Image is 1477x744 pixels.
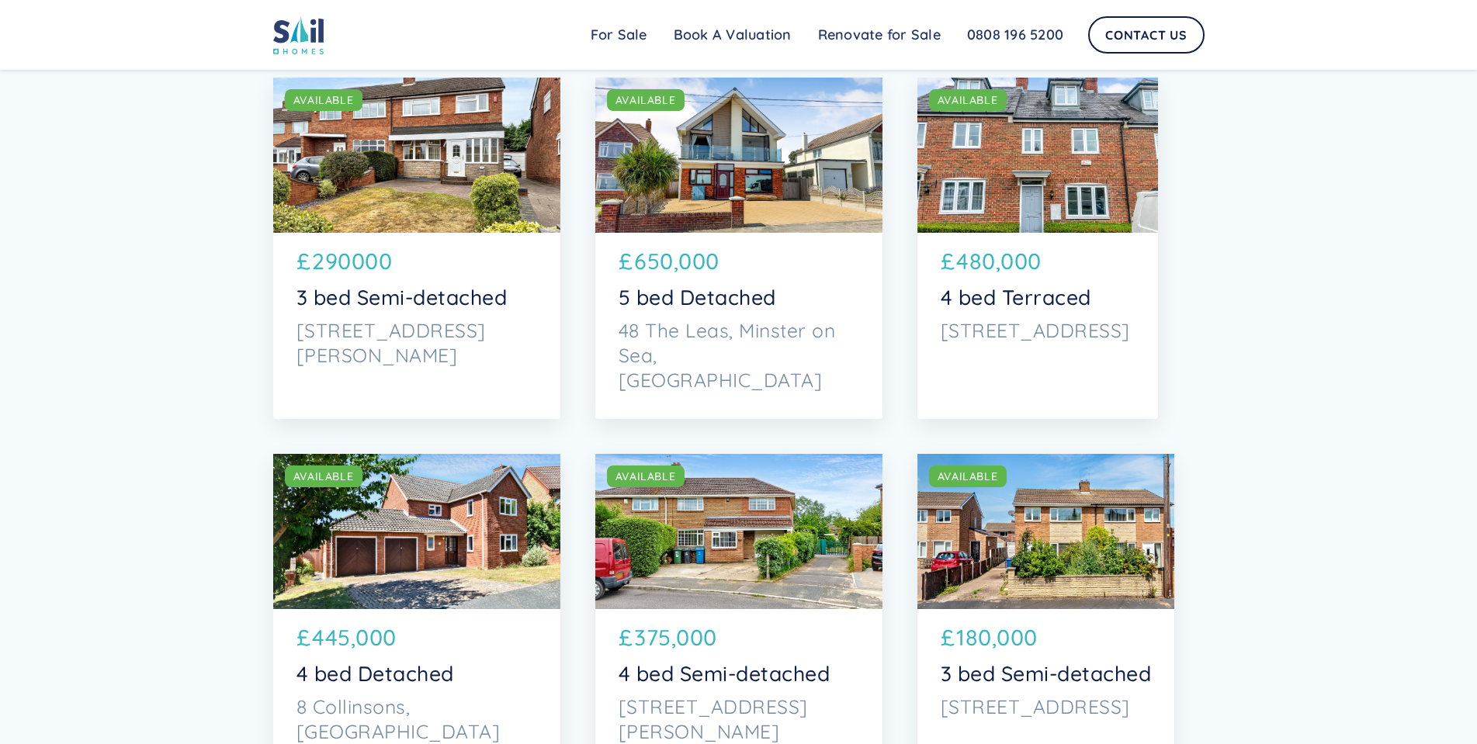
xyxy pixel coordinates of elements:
[296,244,311,278] p: £
[619,694,859,744] p: [STREET_ADDRESS][PERSON_NAME]
[956,621,1038,654] p: 180,000
[956,244,1042,278] p: 480,000
[917,78,1158,419] a: AVAILABLE£480,0004 bed Terraced[STREET_ADDRESS]
[954,19,1077,50] a: 0808 196 5200
[296,285,537,310] p: 3 bed Semi-detached
[312,621,397,654] p: 445,000
[941,318,1135,343] p: [STREET_ADDRESS]
[273,78,560,419] a: AVAILABLE£2900003 bed Semi-detached[STREET_ADDRESS][PERSON_NAME]
[595,78,882,419] a: AVAILABLE£650,0005 bed Detached48 The Leas, Minster on Sea, [GEOGRAPHIC_DATA]
[296,694,537,744] p: 8 Collinsons, [GEOGRAPHIC_DATA]
[938,92,998,108] div: AVAILABLE
[941,621,955,654] p: £
[619,244,633,278] p: £
[634,621,717,654] p: 375,000
[619,621,633,654] p: £
[619,318,859,393] p: 48 The Leas, Minster on Sea, [GEOGRAPHIC_DATA]
[941,285,1135,310] p: 4 bed Terraced
[273,16,324,54] img: sail home logo colored
[941,662,1152,687] p: 3 bed Semi-detached
[619,662,859,687] p: 4 bed Semi-detached
[1088,16,1205,54] a: Contact Us
[312,244,392,278] p: 290000
[619,285,859,310] p: 5 bed Detached
[296,318,537,368] p: [STREET_ADDRESS][PERSON_NAME]
[615,92,676,108] div: AVAILABLE
[577,19,660,50] a: For Sale
[634,244,719,278] p: 650,000
[296,621,311,654] p: £
[615,469,676,484] div: AVAILABLE
[293,92,354,108] div: AVAILABLE
[296,662,537,687] p: 4 bed Detached
[293,469,354,484] div: AVAILABLE
[941,244,955,278] p: £
[941,694,1152,719] p: [STREET_ADDRESS]
[805,19,954,50] a: Renovate for Sale
[660,19,805,50] a: Book A Valuation
[938,469,998,484] div: AVAILABLE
